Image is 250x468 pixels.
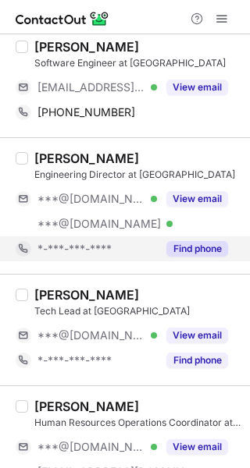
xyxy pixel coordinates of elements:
div: [PERSON_NAME] [34,39,139,55]
div: [PERSON_NAME] [34,287,139,303]
button: Reveal Button [166,80,228,95]
span: ***@[DOMAIN_NAME] [37,192,145,206]
div: Software Engineer at [GEOGRAPHIC_DATA] [34,56,241,70]
img: ContactOut v5.3.10 [16,9,109,28]
div: [PERSON_NAME] [34,399,139,414]
div: Engineering Director at [GEOGRAPHIC_DATA] [34,168,241,182]
div: Human Resources Operations Coordinator at [GEOGRAPHIC_DATA] [34,416,241,430]
button: Reveal Button [166,241,228,257]
div: Tech Lead at [GEOGRAPHIC_DATA] [34,304,241,318]
span: ***@[DOMAIN_NAME] [37,440,145,454]
button: Reveal Button [166,328,228,343]
button: Reveal Button [166,353,228,368]
span: ***@[DOMAIN_NAME] [37,217,161,231]
button: Reveal Button [166,191,228,207]
span: [PHONE_NUMBER] [37,105,135,119]
span: ***@[DOMAIN_NAME] [37,328,145,342]
button: Reveal Button [166,439,228,455]
span: [EMAIL_ADDRESS][DOMAIN_NAME] [37,80,145,94]
div: [PERSON_NAME] [34,151,139,166]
